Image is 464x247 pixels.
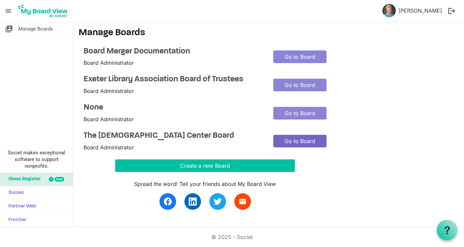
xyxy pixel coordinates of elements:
[214,198,222,206] img: twitter.svg
[273,79,327,91] a: Go to Board
[164,198,172,206] img: facebook.svg
[115,180,295,188] div: Spread the word! Tell your friends about My Board View
[84,144,134,151] span: Board Administrator
[84,47,263,56] a: Board Merger Documentation
[396,4,445,17] a: [PERSON_NAME]
[273,50,327,63] a: Go to Board
[18,22,53,36] span: Manage Boards
[5,200,36,213] span: Partner Web
[273,107,327,120] a: Go to Board
[5,213,26,227] span: Frontier
[5,173,41,186] span: Glass Register
[5,22,13,36] span: switch_account
[84,88,134,94] span: Board Administrator
[211,234,253,240] a: © 2025 - Societ
[239,198,247,206] span: email
[5,186,24,200] span: Sumac
[115,159,295,172] button: Create a new Board
[445,4,459,18] button: logout
[84,131,263,141] a: The [DEMOGRAPHIC_DATA] Center Board
[16,3,70,19] img: My Board View Logo
[16,3,73,19] a: My Board View Logo
[84,116,134,123] span: Board Administrator
[2,5,15,17] span: menu
[84,59,134,66] span: Board Administrator
[189,198,197,206] img: linkedin.svg
[234,193,251,210] a: email
[382,4,396,17] img: vLlGUNYjuWs4KbtSZQjaWZvDTJnrkUC5Pj-l20r8ChXSgqWs1EDCHboTbV3yLcutgLt7-58AB6WGaG5Dpql6HA_thumb.png
[84,75,263,84] a: Exeter Library Association Board of Trustees
[84,103,263,113] a: None
[3,149,70,169] span: Societ makes exceptional software to support nonprofits.
[273,135,327,147] a: Go to Board
[55,177,64,182] div: new
[79,28,459,39] h3: Manage Boards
